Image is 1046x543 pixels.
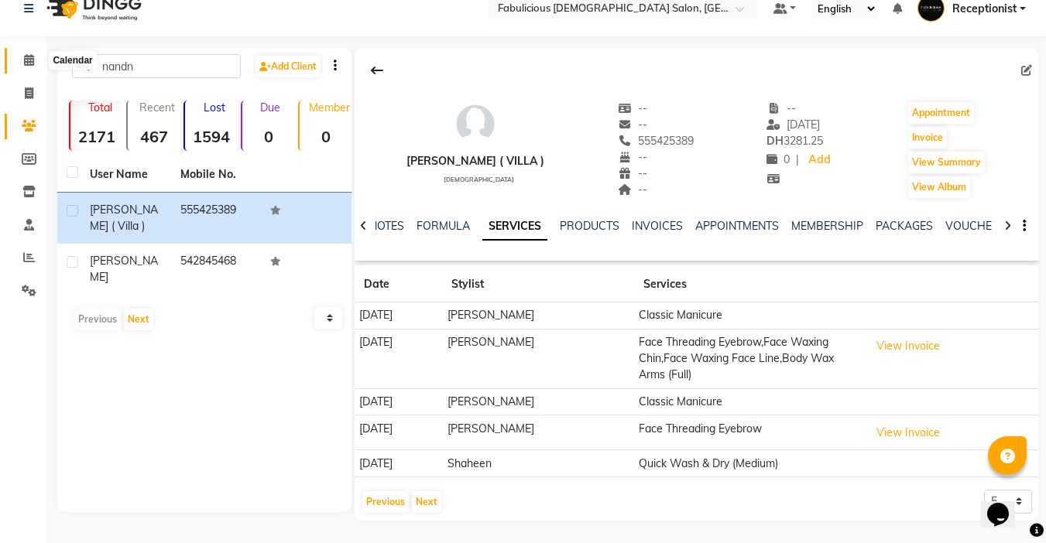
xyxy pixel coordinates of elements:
a: Add [805,149,832,171]
span: [PERSON_NAME] [90,254,158,284]
a: INVOICES [632,219,683,233]
span: 0 [766,152,790,166]
button: Next [124,309,153,330]
a: NOTES [369,219,404,233]
span: 3281.25 [766,134,823,148]
td: 542845468 [171,244,262,295]
a: APPOINTMENTS [695,219,779,233]
iframe: chat widget [981,481,1031,528]
span: DH [766,134,784,148]
span: 555425389 [618,134,694,148]
td: Shaheen [442,450,634,477]
a: MEMBERSHIP [791,219,863,233]
button: View Album [908,176,970,198]
strong: 2171 [70,127,123,146]
td: [DATE] [355,329,442,388]
a: Add Client [255,56,321,77]
input: Search by Name/Mobile/Email/Code [72,54,241,78]
button: View Invoice [869,334,947,358]
th: Stylist [442,267,634,302]
strong: 0 [242,127,295,146]
a: VOUCHERS [945,219,1007,233]
a: FORMULA [417,219,470,233]
div: Back to Client [361,56,393,85]
button: Invoice [908,127,947,149]
span: -- [766,101,796,115]
td: [DATE] [355,415,442,450]
span: Receptionist [952,1,1017,17]
span: -- [618,183,647,196]
p: Due [245,101,295,114]
td: [DATE] [355,450,442,477]
strong: 467 [128,127,180,146]
a: PRODUCTS [560,219,619,233]
button: Next [412,491,441,513]
p: Lost [191,101,238,114]
strong: 0 [300,127,352,146]
button: View Invoice [869,421,947,445]
span: | [796,152,799,168]
span: -- [618,150,647,164]
td: [DATE] [355,302,442,330]
td: Classic Manicure [634,302,865,330]
td: [PERSON_NAME] [442,388,634,415]
button: Previous [362,491,409,513]
th: Mobile No. [171,157,262,193]
span: -- [618,166,647,180]
td: [PERSON_NAME] [442,415,634,450]
td: [PERSON_NAME] [442,302,634,330]
a: SERVICES [482,213,547,241]
button: Appointment [908,102,974,124]
p: Total [77,101,123,114]
img: avatar [452,101,499,147]
div: Calendar [49,51,96,70]
button: View Summary [908,152,985,173]
span: -- [618,118,647,131]
span: -- [618,101,647,115]
span: [DATE] [766,118,820,131]
td: Face Threading Eyebrow [634,415,865,450]
a: PACKAGES [876,219,933,233]
th: User Name [81,157,171,193]
th: Services [634,267,865,302]
th: Date [355,267,442,302]
span: [DEMOGRAPHIC_DATA] [444,176,514,183]
td: Classic Manicure [634,388,865,415]
p: Recent [134,101,180,114]
td: [PERSON_NAME] [442,329,634,388]
p: Member [306,101,352,114]
strong: 1594 [185,127,238,146]
td: 555425389 [171,193,262,244]
span: [PERSON_NAME] ( Villa ) [90,203,158,233]
td: Face Threading Eyebrow,Face Waxing Chin,Face Waxing Face Line,Body Wax Arms (Full) [634,329,865,388]
td: [DATE] [355,388,442,415]
div: [PERSON_NAME] ( Villa ) [406,153,544,169]
td: Quick Wash & Dry (Medium) [634,450,865,477]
